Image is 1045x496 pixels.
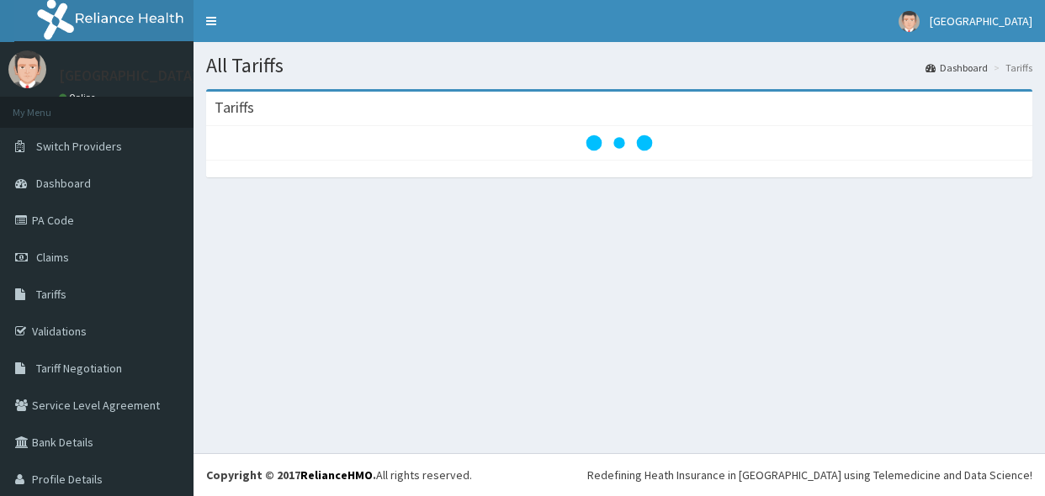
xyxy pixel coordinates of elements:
[300,467,373,483] a: RelianceHMO
[36,139,122,154] span: Switch Providers
[586,109,653,177] svg: audio-loading
[36,361,122,376] span: Tariff Negotiation
[930,13,1032,29] span: [GEOGRAPHIC_DATA]
[215,100,254,115] h3: Tariffs
[989,61,1032,75] li: Tariffs
[899,11,920,32] img: User Image
[206,55,1032,77] h1: All Tariffs
[926,61,988,75] a: Dashboard
[194,453,1045,496] footer: All rights reserved.
[59,92,99,103] a: Online
[36,287,66,302] span: Tariffs
[36,176,91,191] span: Dashboard
[59,68,198,83] p: [GEOGRAPHIC_DATA]
[206,467,376,483] strong: Copyright © 2017 .
[36,250,69,265] span: Claims
[587,467,1032,483] div: Redefining Heath Insurance in [GEOGRAPHIC_DATA] using Telemedicine and Data Science!
[8,50,46,88] img: User Image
